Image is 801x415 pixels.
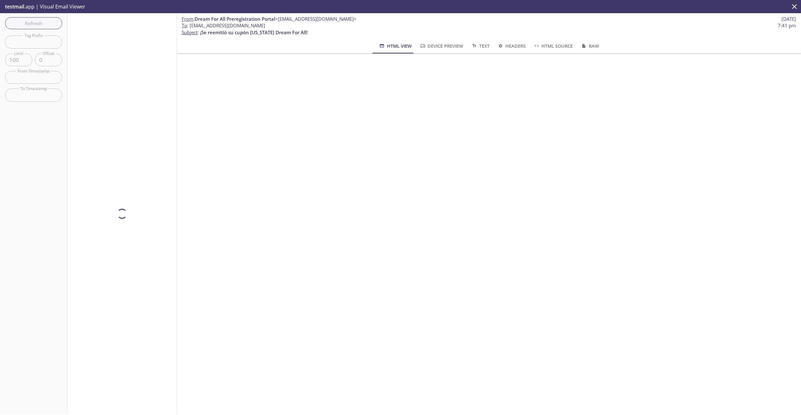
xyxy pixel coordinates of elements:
[782,16,796,22] span: [DATE]
[182,22,187,29] span: To
[182,22,265,29] span: : [EMAIL_ADDRESS][DOMAIN_NAME]
[778,22,796,29] span: 7:41 pm
[182,16,357,22] span: :
[497,42,526,50] span: Headers
[471,42,489,50] span: Text
[182,16,193,22] span: From
[5,3,24,10] span: testmail
[195,16,275,22] span: Dream For All Preregistration Portal
[182,29,197,35] span: Subject
[533,42,573,50] span: HTML Source
[275,16,357,22] span: <[EMAIL_ADDRESS][DOMAIN_NAME]>
[580,42,599,50] span: Raw
[419,42,463,50] span: Device Preview
[379,42,411,50] span: HTML View
[200,29,308,35] span: ¡Se reemitió su cupón [US_STATE] Dream For All!
[182,22,796,36] p: :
